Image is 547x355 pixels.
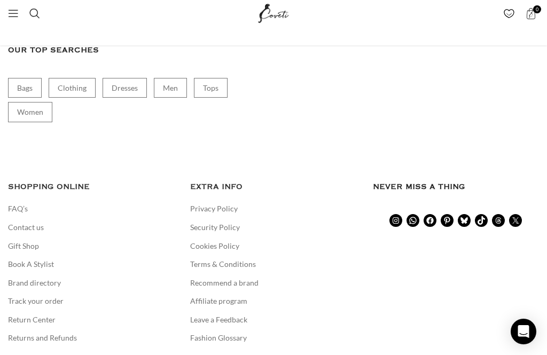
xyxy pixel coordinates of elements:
a: Gift Shop [8,241,40,251]
a: Book A Stylist [8,259,55,270]
a: Contact us [8,222,45,233]
a: Dresses (9,518 items) [103,78,147,98]
a: Clothing (18,143 items) [49,78,96,98]
span: 0 [533,5,541,13]
div: My Wishlist [498,3,520,24]
a: Site logo [256,8,292,17]
a: Return Center [8,314,57,325]
div: Open Intercom Messenger [511,319,536,344]
a: Search [24,3,45,24]
a: Returns and Refunds [8,333,78,343]
a: 0 [520,3,542,24]
h3: Never miss a thing [373,181,539,193]
a: Security Policy [190,222,241,233]
a: Women (21,403 items) [8,102,52,122]
a: Men (1,906 items) [154,78,187,98]
a: Leave a Feedback [190,314,248,325]
a: Track your order [8,296,65,306]
a: Recommend a brand [190,278,260,288]
h5: SHOPPING ONLINE [8,181,174,193]
h5: EXTRA INFO [190,181,356,193]
a: Bags (1,747 items) [8,78,42,98]
a: Brand directory [8,278,62,288]
h3: Our Top Searches [8,44,265,56]
a: Privacy Policy [190,203,239,214]
a: Tops (2,860 items) [194,78,228,98]
a: Terms & Conditions [190,259,257,270]
a: Affiliate program [190,296,248,306]
a: Cookies Policy [190,241,240,251]
a: Fashion Glossary [190,333,248,343]
a: Fancy designing your own shoe? | Discover Now [194,31,353,40]
a: FAQ’s [8,203,29,214]
a: Open mobile menu [3,3,24,24]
